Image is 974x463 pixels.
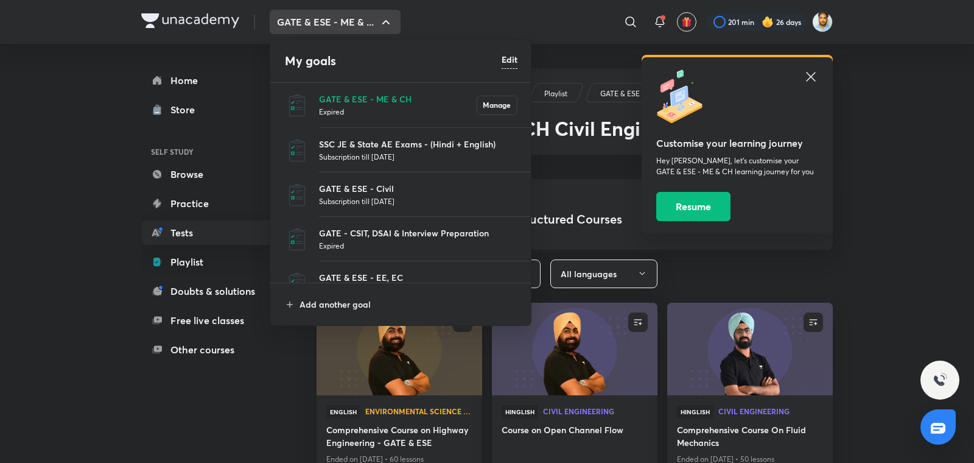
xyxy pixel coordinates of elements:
p: Expired [319,239,517,252]
p: GATE & ESE - EE, EC [319,271,517,284]
h4: My goals [285,52,502,70]
p: Expired [319,105,477,118]
p: GATE & ESE - Civil [319,182,517,195]
p: GATE & ESE - ME & CH [319,93,477,105]
p: GATE - CSIT, DSAI & Interview Preparation [319,227,517,239]
p: Add another goal [300,298,517,311]
img: GATE & ESE - ME & CH [285,93,309,118]
p: Subscription till [DATE] [319,195,517,207]
img: SSC JE & State AE Exams - (Hindi + English) [285,138,309,163]
img: GATE - CSIT, DSAI & Interview Preparation [285,227,309,252]
img: GATE & ESE - Civil [285,183,309,207]
img: GATE & ESE - EE, EC [285,272,309,296]
h6: Edit [502,53,517,66]
p: Subscription till [DATE] [319,150,517,163]
button: Manage [477,96,517,115]
p: SSC JE & State AE Exams - (Hindi + English) [319,138,517,150]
